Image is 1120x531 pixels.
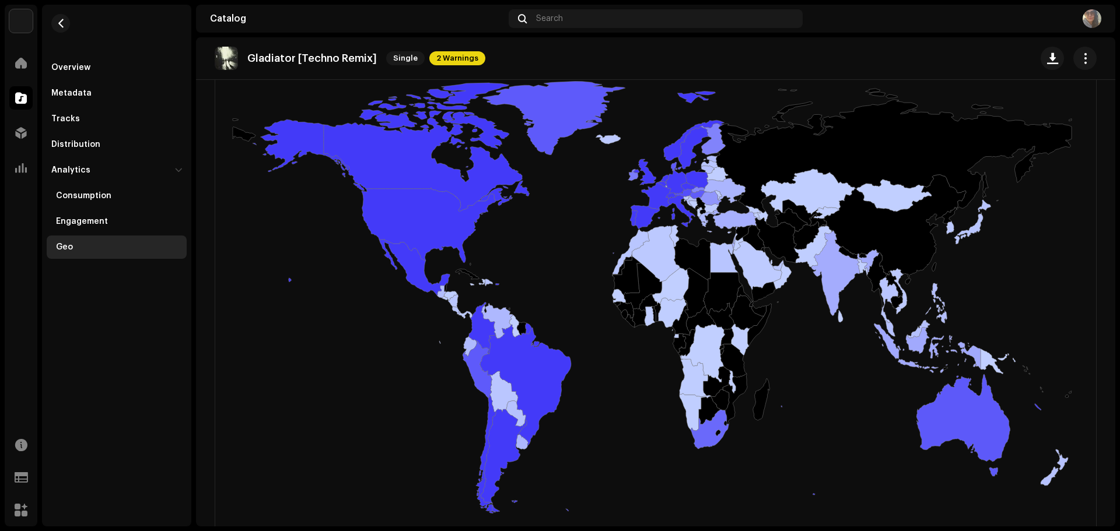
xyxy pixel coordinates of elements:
img: 956a3341-334d-4b4b-9fc1-3286c3f72ed8 [1083,9,1101,28]
div: Geo [56,242,73,252]
re-m-nav-item: Metadata [47,82,187,105]
span: Search [536,14,563,23]
div: Catalog [210,14,504,23]
p: Gladiator [Techno Remix] [247,52,377,65]
div: Tracks [51,114,80,124]
re-m-nav-item: Overview [47,56,187,79]
span: 2 Warnings [429,51,485,65]
re-m-nav-item: Engagement [47,210,187,233]
re-m-nav-item: Consumption [47,184,187,208]
div: Overview [51,63,90,72]
re-m-nav-item: Tracks [47,107,187,131]
div: Metadata [51,89,92,98]
img: 34f81ff7-2202-4073-8c5d-62963ce809f3 [9,9,33,33]
img: d3b95d5c-d357-4f4f-8bce-99ace2ba24bb [215,47,238,70]
div: Consumption [56,191,111,201]
div: Distribution [51,140,100,149]
re-m-nav-dropdown: Analytics [47,159,187,259]
span: Single [386,51,425,65]
re-m-nav-item: Geo [47,235,187,259]
div: Analytics [51,166,90,175]
div: Engagement [56,217,108,226]
re-m-nav-item: Distribution [47,133,187,156]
